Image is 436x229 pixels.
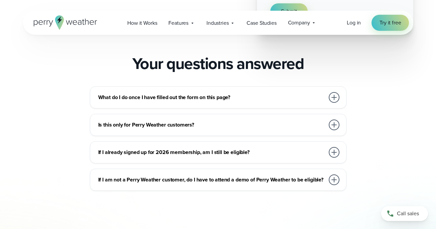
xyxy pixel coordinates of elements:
a: Try it free [372,15,409,31]
span: How it Works [127,19,157,27]
a: Call sales [381,206,428,221]
a: Case Studies [241,16,282,30]
span: Case Studies [247,19,276,27]
h3: If I am not a Perry Weather customer, do I have to attend a demo of Perry Weather to be eligible? [98,176,325,184]
span: Try it free [380,19,401,27]
h3: What do I do once I have filled out the form on this page? [98,93,325,101]
h3: If I already signed up for 2026 membership, am I still be eligible? [98,148,325,156]
span: Log in [347,19,361,26]
h3: Is this only for Perry Weather customers? [98,121,325,129]
span: Submit [281,7,297,15]
button: Submit [270,3,308,19]
h2: Your questions answered [132,54,304,73]
span: Call sales [397,210,419,218]
span: Industries [206,19,229,27]
span: Company [288,19,310,27]
span: Features [168,19,188,27]
a: How it Works [122,16,163,30]
a: Log in [347,19,361,27]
